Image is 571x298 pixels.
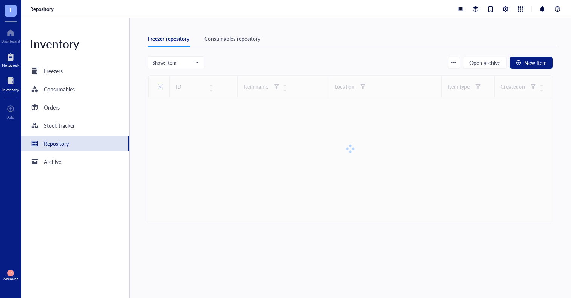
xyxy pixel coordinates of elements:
div: Consumables repository [204,34,260,43]
a: Orders [21,100,129,115]
div: Stock tracker [44,121,75,130]
div: Notebook [2,63,19,68]
button: New item [510,57,553,69]
div: Archive [44,157,61,166]
div: Freezers [44,67,63,75]
a: Notebook [2,51,19,68]
span: EK [9,271,13,275]
a: Archive [21,154,129,169]
div: Consumables [44,85,75,93]
span: Open archive [469,60,500,66]
button: Open archive [463,57,507,69]
a: Stock tracker [21,118,129,133]
div: Inventory [2,87,19,92]
a: Freezers [21,63,129,79]
div: Add [7,115,14,119]
div: Orders [44,103,60,111]
span: T [9,5,12,14]
div: Dashboard [1,39,20,43]
span: Show: Item [152,59,198,66]
a: Dashboard [1,27,20,43]
div: Freezer repository [148,34,189,43]
div: Inventory [21,36,129,51]
a: Repository [30,6,55,12]
a: Consumables [21,82,129,97]
div: Account [3,276,18,281]
a: Repository [21,136,129,151]
a: Inventory [2,75,19,92]
div: Repository [44,139,69,148]
span: New item [524,60,547,66]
